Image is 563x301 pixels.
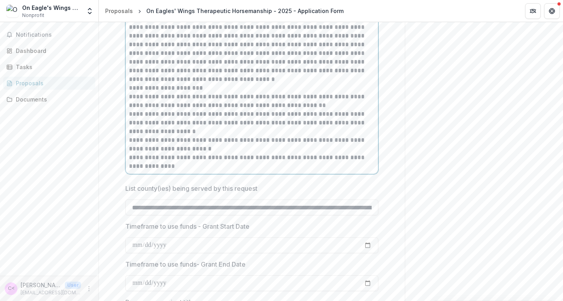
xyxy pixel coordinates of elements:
a: Tasks [3,60,95,73]
button: More [84,284,94,293]
div: On Eagles' Wings Therapeutic Horsemanship - 2025 - Application Form [146,7,344,15]
p: [PERSON_NAME] <[EMAIL_ADDRESS][DOMAIN_NAME]> <[EMAIL_ADDRESS][DOMAIN_NAME]> [21,281,62,289]
div: Carol Petitto <oneagleswingswva@gmail.com> <oneagleswingswva@gmail.com> [8,286,15,291]
a: Proposals [102,5,136,17]
div: Proposals [105,7,133,15]
button: Notifications [3,28,95,41]
a: Proposals [3,77,95,90]
p: User [65,282,81,289]
div: Proposals [16,79,89,87]
div: Dashboard [16,47,89,55]
div: On Eagle's Wings Therapeutic Horsemanship [22,4,81,12]
p: List county(ies) being served by this request [125,184,257,193]
img: On Eagle's Wings Therapeutic Horsemanship [6,5,19,17]
button: Partners [525,3,541,19]
span: Notifications [16,32,92,38]
span: Nonprofit [22,12,44,19]
a: Documents [3,93,95,106]
button: Open entity switcher [84,3,95,19]
p: Timeframe to use funds- Grant End Date [125,260,246,269]
nav: breadcrumb [102,5,347,17]
p: [EMAIL_ADDRESS][DOMAIN_NAME] [21,289,81,296]
div: Tasks [16,63,89,71]
div: Documents [16,95,89,103]
a: Dashboard [3,44,95,57]
p: Timeframe to use funds - Grant Start Date [125,222,249,231]
button: Get Help [544,3,560,19]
